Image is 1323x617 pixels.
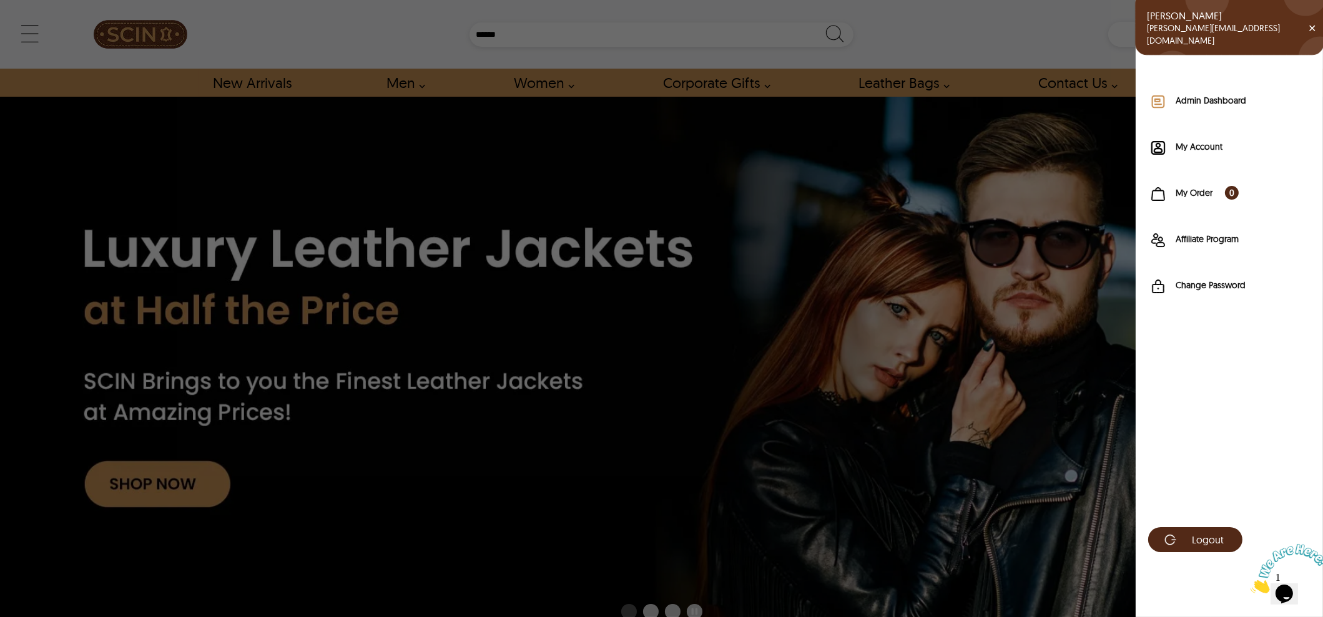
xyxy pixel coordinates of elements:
[1173,533,1224,546] span: Logout
[1246,539,1323,598] iframe: chat widget
[1147,22,1308,47] span: [PERSON_NAME][EMAIL_ADDRESS][DOMAIN_NAME]
[5,5,82,54] img: Chat attention grabber
[1225,186,1239,200] span: 0
[5,5,10,16] span: 1
[1148,527,1242,552] a: Logout
[1176,94,1311,107] label: Admin Dashboard
[1176,140,1311,153] label: My Account
[1148,279,1311,294] a: Change Password
[1176,233,1311,245] label: Affiliate Program
[1176,279,1311,291] label: Change Password
[1148,94,1311,109] a: Admin Dashboard
[1148,233,1311,248] a: Affiliate Program
[1176,187,1311,199] label: My Order
[1148,187,1311,202] a: My Order
[1147,9,1308,22] span: [PERSON_NAME]
[1148,140,1311,155] a: My Account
